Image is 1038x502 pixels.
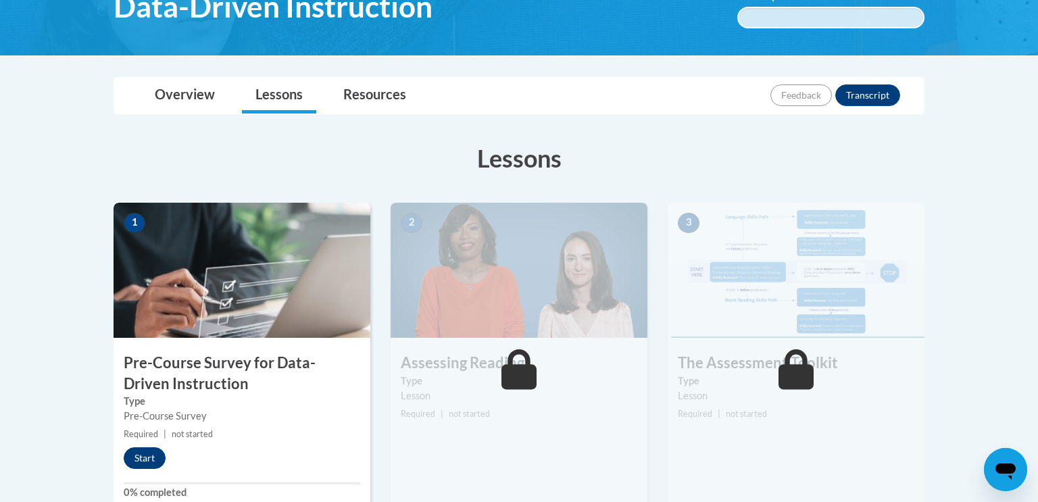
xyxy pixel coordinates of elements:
[164,429,166,439] span: |
[718,409,720,419] span: |
[124,429,158,439] span: Required
[330,78,420,114] a: Resources
[668,203,924,338] img: Course Image
[401,409,435,419] span: Required
[678,409,712,419] span: Required
[401,213,422,233] span: 2
[678,213,699,233] span: 3
[726,409,767,419] span: not started
[401,374,637,388] label: Type
[678,374,914,388] label: Type
[391,203,647,338] img: Course Image
[172,429,213,439] span: not started
[391,353,647,374] h3: Assessing Reading
[124,409,360,424] div: Pre-Course Survey
[124,213,145,233] span: 1
[124,447,166,469] button: Start
[242,78,316,114] a: Lessons
[449,409,490,419] span: not started
[114,203,370,338] img: Course Image
[124,394,360,409] label: Type
[114,353,370,395] h3: Pre-Course Survey for Data-Driven Instruction
[984,448,1027,491] iframe: Button to launch messaging window
[114,141,924,175] h3: Lessons
[441,409,443,419] span: |
[668,353,924,374] h3: The Assessment Toolkit
[770,84,832,106] button: Feedback
[124,485,360,500] label: 0% completed
[678,388,914,403] div: Lesson
[401,388,637,403] div: Lesson
[835,84,900,106] button: Transcript
[141,78,228,114] a: Overview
